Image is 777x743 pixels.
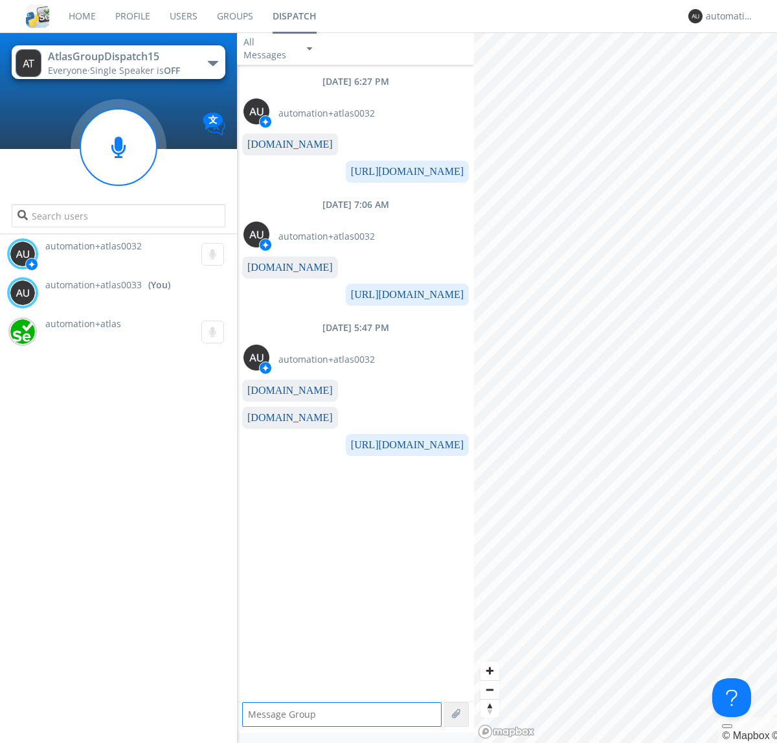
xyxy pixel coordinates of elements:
a: Mapbox logo [478,724,535,739]
a: [URL][DOMAIN_NAME] [351,166,464,177]
button: Reset bearing to north [480,699,499,718]
div: (You) [148,279,170,291]
button: AtlasGroupDispatch15Everyone·Single Speaker isOFF [12,45,225,79]
img: 373638.png [243,222,269,247]
img: caret-down-sm.svg [307,47,312,51]
div: All Messages [243,36,295,62]
span: Reset bearing to north [480,700,499,718]
span: automation+atlas0032 [278,107,375,120]
div: automation+atlas0033 [706,10,754,23]
div: [DATE] 6:27 PM [237,75,474,88]
button: Zoom in [480,661,499,680]
a: [URL][DOMAIN_NAME] [351,289,464,300]
span: automation+atlas0032 [278,353,375,366]
img: 373638.png [10,241,36,267]
img: 373638.png [243,98,269,124]
button: Toggle attribution [722,724,732,728]
a: [DOMAIN_NAME] [247,385,333,396]
a: [DOMAIN_NAME] [247,262,333,273]
img: cddb5a64eb264b2086981ab96f4c1ba7 [26,5,49,28]
img: 373638.png [243,345,269,371]
img: d2d01cd9b4174d08988066c6d424eccd [10,319,36,345]
img: 373638.png [688,9,703,23]
span: Single Speaker is [90,64,180,76]
iframe: Toggle Customer Support [712,678,751,717]
span: automation+atlas0032 [45,240,142,252]
img: Translation enabled [203,113,225,135]
div: [DATE] 7:06 AM [237,198,474,211]
a: [DOMAIN_NAME] [247,412,333,423]
img: 373638.png [10,280,36,306]
button: Zoom out [480,680,499,699]
div: Everyone · [48,64,194,77]
div: AtlasGroupDispatch15 [48,49,194,64]
span: automation+atlas [45,317,121,330]
a: [URL][DOMAIN_NAME] [351,439,464,450]
span: Zoom out [480,681,499,699]
img: 373638.png [16,49,41,77]
span: OFF [164,64,180,76]
a: [DOMAIN_NAME] [247,139,333,150]
span: automation+atlas0032 [278,230,375,243]
input: Search users [12,204,225,227]
a: Mapbox [722,730,769,741]
div: [DATE] 5:47 PM [237,321,474,334]
span: automation+atlas0033 [45,279,142,291]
